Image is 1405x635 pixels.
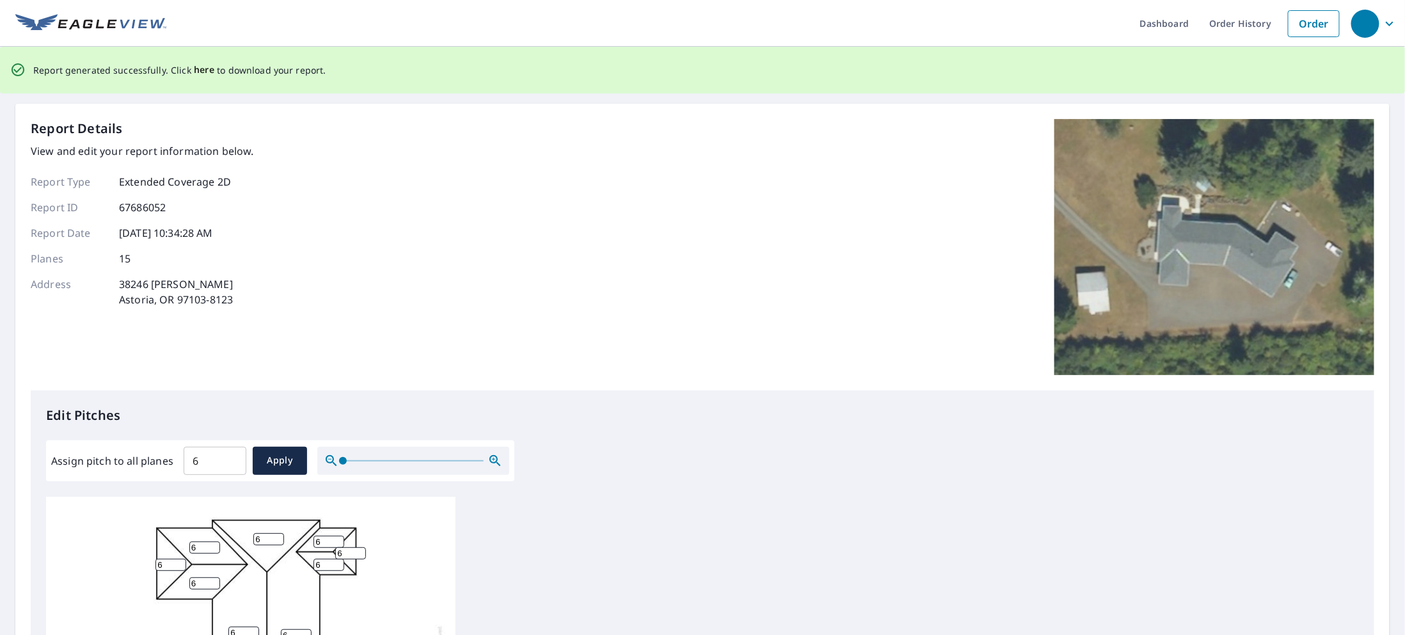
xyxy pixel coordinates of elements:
p: Extended Coverage 2D [119,174,231,189]
p: Report generated successfully. Click to download your report. [33,62,326,78]
p: [DATE] 10:34:28 AM [119,225,213,241]
p: 38246 [PERSON_NAME] Astoria, OR 97103-8123 [119,277,233,307]
p: Report Date [31,225,107,241]
img: EV Logo [15,14,166,33]
p: Edit Pitches [46,406,1359,425]
input: 00.0 [184,443,246,479]
p: Report Details [31,119,123,138]
button: here [194,62,215,78]
p: Planes [31,251,107,266]
p: Report ID [31,200,107,215]
p: 15 [119,251,131,266]
img: Top image [1054,119,1374,375]
p: View and edit your report information below. [31,143,254,159]
p: Address [31,277,107,307]
span: Apply [263,453,297,469]
p: Report Type [31,174,107,189]
button: Apply [253,447,307,475]
label: Assign pitch to all planes [51,453,173,469]
p: 67686052 [119,200,166,215]
a: Order [1288,10,1340,37]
